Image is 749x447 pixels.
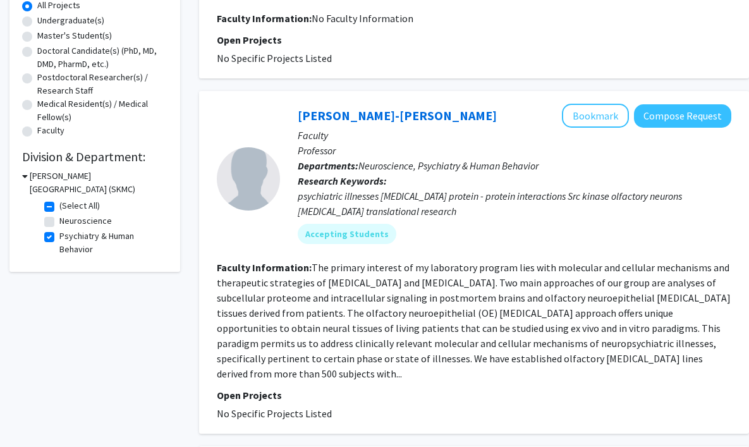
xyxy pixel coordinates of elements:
[37,44,167,71] label: Doctoral Candidate(s) (PhD, MD, DMD, PharmD, etc.)
[59,214,112,228] label: Neuroscience
[37,14,104,27] label: Undergraduate(s)
[59,230,164,256] label: Psychiatry & Human Behavior
[217,261,731,380] fg-read-more: The primary interest of my laboratory program lies with molecular and cellular mechanisms and the...
[59,199,100,212] label: (Select All)
[312,12,413,25] span: No Faculty Information
[298,175,387,187] b: Research Keywords:
[22,149,167,164] h2: Division & Department:
[298,224,396,244] mat-chip: Accepting Students
[217,388,731,403] p: Open Projects
[298,188,731,219] div: psychiatric illnesses [MEDICAL_DATA] protein - protein interactions Src kinase olfactory neurons ...
[298,107,497,123] a: [PERSON_NAME]-[PERSON_NAME]
[217,12,312,25] b: Faculty Information:
[358,159,539,172] span: Neuroscience, Psychiatry & Human Behavior
[37,71,167,97] label: Postdoctoral Researcher(s) / Research Staff
[217,261,312,274] b: Faculty Information:
[30,169,167,196] h3: [PERSON_NAME][GEOGRAPHIC_DATA] (SKMC)
[298,159,358,172] b: Departments:
[37,97,167,124] label: Medical Resident(s) / Medical Fellow(s)
[562,104,629,128] button: Add Chang-Gyu Hahn to Bookmarks
[634,104,731,128] button: Compose Request to Chang-Gyu Hahn
[37,124,64,137] label: Faculty
[9,390,54,438] iframe: Chat
[37,29,112,42] label: Master's Student(s)
[217,52,332,64] span: No Specific Projects Listed
[217,32,731,47] p: Open Projects
[298,128,731,143] p: Faculty
[217,407,332,420] span: No Specific Projects Listed
[298,143,731,158] p: Professor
